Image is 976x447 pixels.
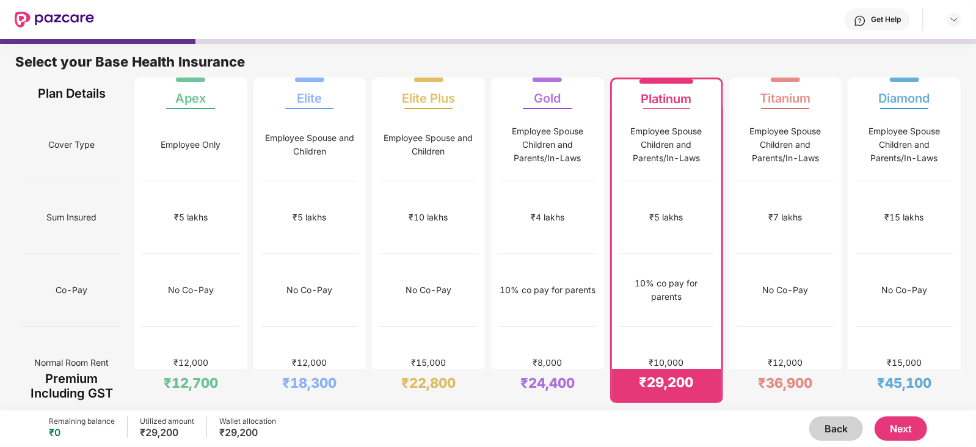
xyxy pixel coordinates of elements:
[23,78,120,109] div: Plan Details
[760,81,810,106] div: Titanium
[161,138,220,151] div: Employee Only
[887,356,922,369] div: ₹15,000
[49,426,115,438] div: ₹0
[293,211,326,224] div: ₹5 lakhs
[409,211,448,224] div: ₹10 lakhs
[885,211,924,224] div: ₹15 lakhs
[282,374,337,391] div: ₹18,300
[949,15,959,24] img: svg+xml;base64,PHN2ZyBpZD0iRHJvcGRvd24tMzJ4MzIiIHhtbG5zPSJodHRwOi8vd3d3LnczLm9yZy8yMDAwL3N2ZyIgd2...
[520,374,575,391] div: ₹24,400
[46,206,97,229] span: Sum Insured
[175,81,206,106] div: Apex
[168,283,214,297] div: No Co-Pay
[758,374,812,391] div: ₹36,900
[650,211,683,224] div: ₹5 lakhs
[762,283,808,297] div: No Co-Pay
[768,356,803,369] div: ₹12,000
[875,416,927,441] button: Next
[854,15,866,27] img: svg+xml;base64,PHN2ZyBpZD0iSGVscC0zMngzMiIgeG1sbnM9Imh0dHA6Ly93d3cudzMub3JnLzIwMDAvc3ZnIiB3aWR0aD...
[174,211,208,224] div: ₹5 lakhs
[292,356,327,369] div: ₹12,000
[15,12,94,27] img: New Pazcare Logo
[219,416,276,426] div: Wallet allocation
[620,277,713,303] div: 10% co pay for parents
[49,416,115,426] div: Remaining balance
[261,131,359,158] div: Employee Spouse and Children
[15,53,961,78] div: Select your Base Health Insurance
[879,81,930,106] div: Diamond
[641,82,692,106] div: Platinum
[173,356,208,369] div: ₹12,000
[500,283,595,297] div: 10% co pay for parents
[140,426,194,438] div: ₹29,200
[297,81,322,106] div: Elite
[649,356,684,369] div: ₹10,000
[877,374,931,391] div: ₹45,100
[34,351,109,374] span: Normal Room Rent
[531,211,564,224] div: ₹4 lakhs
[881,283,927,297] div: No Co-Pay
[533,356,562,369] div: ₹8,000
[140,416,194,426] div: Utilized amount
[534,81,561,106] div: Gold
[737,125,834,165] div: Employee Spouse Children and Parents/In-Laws
[23,369,120,403] div: Premium Including GST
[411,356,446,369] div: ₹15,000
[809,416,863,441] button: Back
[48,133,95,156] span: Cover Type
[499,125,596,165] div: Employee Spouse Children and Parents/In-Laws
[286,283,332,297] div: No Co-Pay
[402,81,455,106] div: Elite Plus
[401,374,456,391] div: ₹22,800
[620,125,713,165] div: Employee Spouse Children and Parents/In-Laws
[406,283,451,297] div: No Co-Pay
[164,374,218,391] div: ₹12,700
[768,211,802,224] div: ₹7 lakhs
[219,426,276,438] div: ₹29,200
[380,131,477,158] div: Employee Spouse and Children
[639,374,694,391] div: ₹29,200
[871,15,901,24] div: Get Help
[856,125,953,165] div: Employee Spouse Children and Parents/In-Laws
[56,278,87,302] span: Co-Pay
